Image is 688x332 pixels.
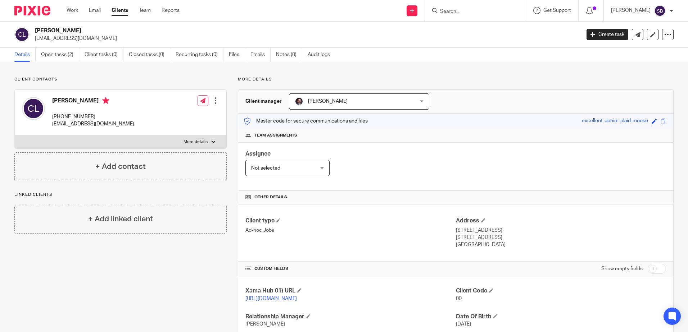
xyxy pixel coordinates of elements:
span: [PERSON_NAME] [308,99,348,104]
h4: Client type [245,217,456,225]
span: [DATE] [456,322,471,327]
p: Master code for secure communications and files [244,117,368,125]
p: [STREET_ADDRESS] [456,227,666,234]
p: [PHONE_NUMBER] [52,113,134,120]
a: Create task [587,29,628,40]
p: [PERSON_NAME] [611,7,651,14]
a: Reports [162,7,180,14]
a: Notes (0) [276,48,302,62]
span: Assignee [245,151,271,157]
p: More details [238,77,674,82]
a: Email [89,7,101,14]
h4: Date Of Birth [456,313,666,321]
label: Show empty fields [601,265,643,272]
span: Other details [254,194,287,200]
span: [PERSON_NAME] [245,322,285,327]
input: Search [439,9,504,15]
a: Details [14,48,36,62]
h4: Xama Hub 01) URL [245,287,456,295]
a: Files [229,48,245,62]
h4: [PERSON_NAME] [52,97,134,106]
span: Team assignments [254,133,297,138]
p: Linked clients [14,192,227,198]
p: Client contacts [14,77,227,82]
p: More details [184,139,208,145]
a: Closed tasks (0) [129,48,170,62]
img: svg%3E [22,97,45,120]
div: excellent-denim-plaid-moose [582,117,648,125]
span: Get Support [543,8,571,13]
a: Team [139,7,151,14]
img: Capture.PNG [295,97,303,106]
p: [EMAIL_ADDRESS][DOMAIN_NAME] [52,120,134,128]
h4: + Add linked client [88,213,153,225]
img: svg%3E [14,27,30,42]
p: [GEOGRAPHIC_DATA] [456,241,666,248]
a: Clients [112,7,128,14]
a: Open tasks (2) [41,48,79,62]
img: svg%3E [654,5,666,17]
p: Ad-hoc Jobs [245,227,456,234]
a: Emails [250,48,271,62]
h3: Client manager [245,98,282,105]
img: Pixie [14,6,50,15]
a: Work [67,7,78,14]
h4: CUSTOM FIELDS [245,266,456,272]
a: Client tasks (0) [85,48,123,62]
i: Primary [102,97,109,104]
span: 00 [456,296,462,301]
h4: Relationship Manager [245,313,456,321]
h4: + Add contact [95,161,146,172]
h2: [PERSON_NAME] [35,27,467,34]
a: Recurring tasks (0) [176,48,223,62]
p: [STREET_ADDRESS] [456,234,666,241]
a: Audit logs [308,48,335,62]
span: Not selected [251,166,280,171]
p: [EMAIL_ADDRESS][DOMAIN_NAME] [35,35,576,42]
h4: Address [456,217,666,225]
h4: Client Code [456,287,666,295]
a: [URL][DOMAIN_NAME] [245,296,297,301]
